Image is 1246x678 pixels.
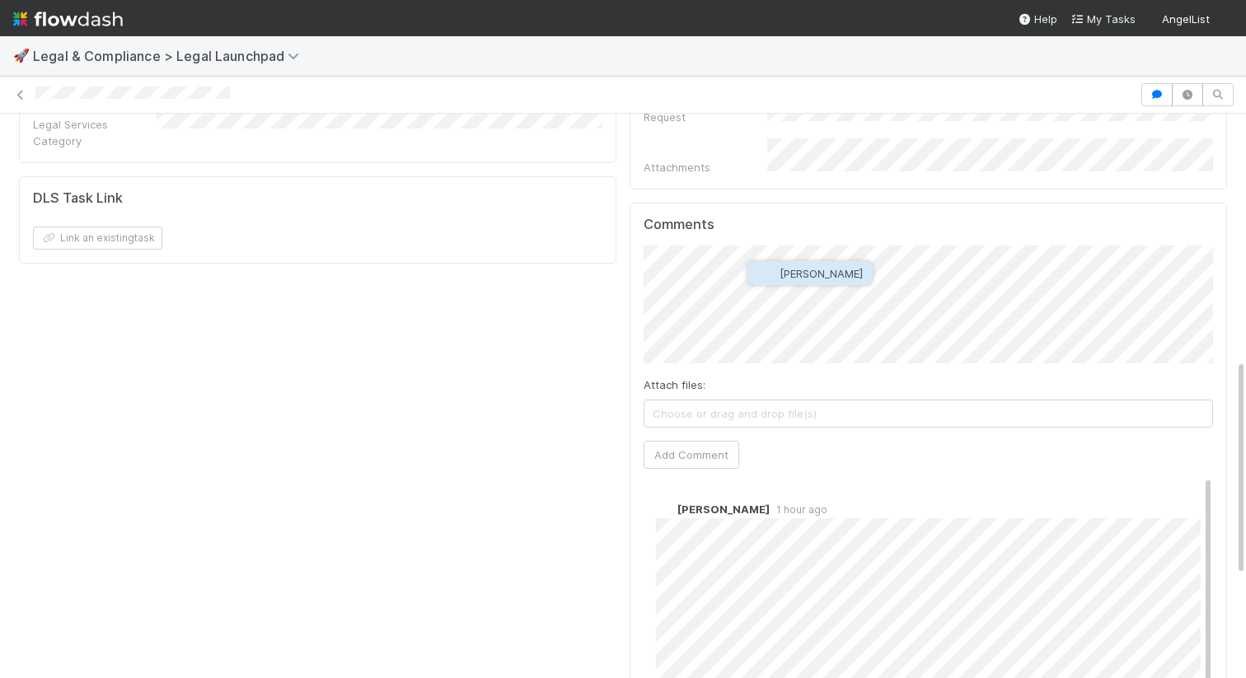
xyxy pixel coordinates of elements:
div: Request [644,109,767,125]
span: My Tasks [1070,12,1136,26]
span: AngelList [1162,12,1210,26]
span: 🚀 [13,49,30,63]
h5: Comments [644,217,1213,233]
span: 1 hour ago [770,503,827,516]
span: [PERSON_NAME] [780,267,863,280]
div: Legal Services Category [33,116,157,149]
label: Attach files: [644,376,705,393]
span: Choose or drag and drop file(s) [644,400,1212,427]
a: My Tasks [1070,11,1136,27]
img: avatar_0b1dbcb8-f701-47e0-85bc-d79ccc0efe6c.png [758,265,775,282]
button: [PERSON_NAME] [748,262,873,285]
button: Link an existingtask [33,227,162,250]
button: Add Comment [644,441,739,469]
img: logo-inverted-e16ddd16eac7371096b0.svg [13,5,123,33]
span: Legal & Compliance > Legal Launchpad [33,48,307,64]
span: [PERSON_NAME] [677,503,770,516]
div: Help [1018,11,1057,27]
img: avatar_0b1dbcb8-f701-47e0-85bc-d79ccc0efe6c.png [656,502,672,518]
div: Attachments [644,159,767,175]
h5: DLS Task Link [33,190,123,207]
img: avatar_c584de82-e924-47af-9431-5c284c40472a.png [1216,12,1233,28]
